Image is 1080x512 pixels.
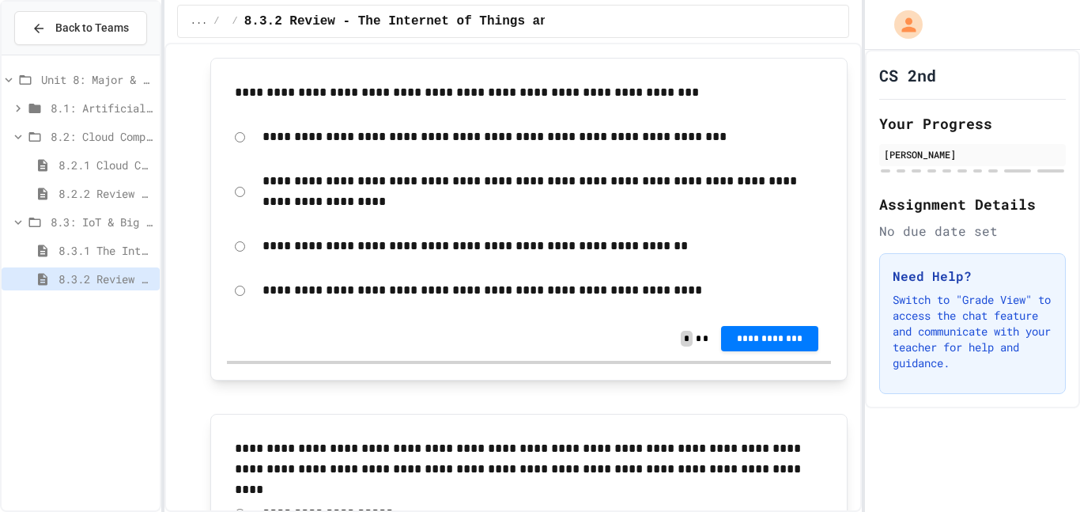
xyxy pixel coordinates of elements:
[59,242,153,259] span: 8.3.1 The Internet of Things and Big Data: Our Connected Digital World
[878,6,927,43] div: My Account
[879,64,936,86] h1: CS 2nd
[59,157,153,173] span: 8.2.1 Cloud Computing: Transforming the Digital World
[55,20,129,36] span: Back to Teams
[59,185,153,202] span: 8.2.2 Review - Cloud Computing
[51,128,153,145] span: 8.2: Cloud Computing
[14,11,147,45] button: Back to Teams
[879,193,1066,215] h2: Assignment Details
[191,15,208,28] span: ...
[41,71,153,88] span: Unit 8: Major & Emerging Technologies
[244,12,624,31] span: 8.3.2 Review - The Internet of Things and Big Data
[51,214,153,230] span: 8.3: IoT & Big Data
[879,222,1066,241] div: No due date set
[884,147,1061,161] div: [PERSON_NAME]
[213,15,219,28] span: /
[893,292,1052,371] p: Switch to "Grade View" to access the chat feature and communicate with your teacher for help and ...
[879,112,1066,135] h2: Your Progress
[232,15,238,28] span: /
[51,100,153,116] span: 8.1: Artificial Intelligence Basics
[893,267,1052,286] h3: Need Help?
[59,271,153,287] span: 8.3.2 Review - The Internet of Things and Big Data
